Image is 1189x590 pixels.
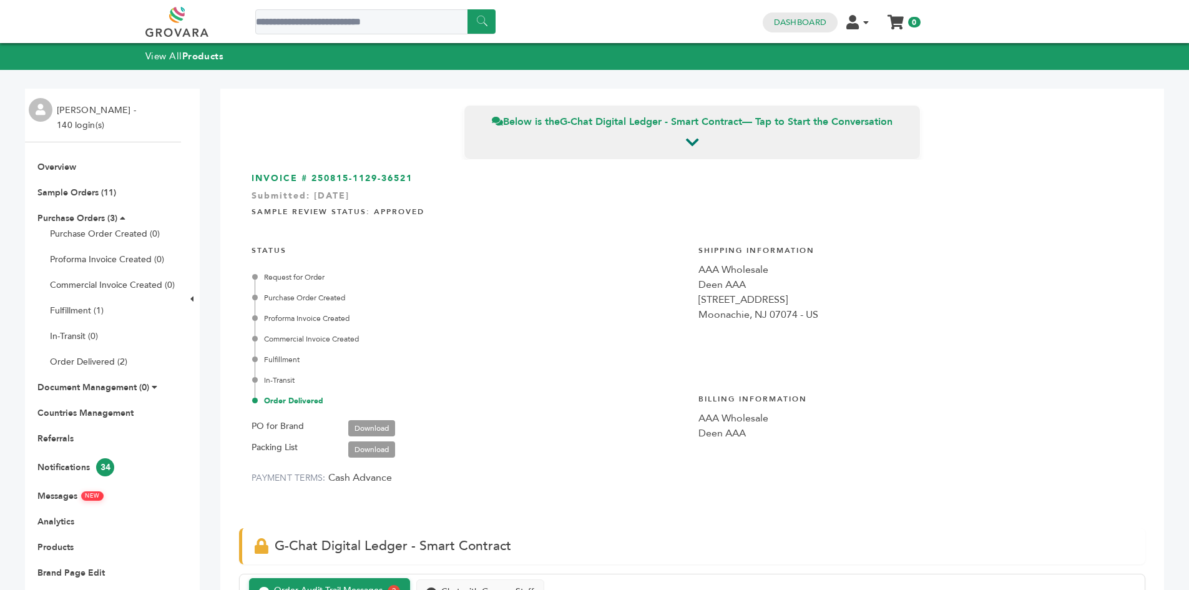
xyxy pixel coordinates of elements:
[255,375,686,386] div: In-Transit
[37,461,114,473] a: Notifications34
[698,307,1133,322] div: Moonachie, NJ 07074 - US
[37,516,74,528] a: Analytics
[252,197,1133,224] h4: Sample Review Status: Approved
[698,411,1133,426] div: AAA Wholesale
[81,491,104,501] span: NEW
[50,305,104,317] a: Fulfillment (1)
[255,395,686,406] div: Order Delivered
[328,471,392,484] span: Cash Advance
[182,50,223,62] strong: Products
[37,541,74,553] a: Products
[698,262,1133,277] div: AAA Wholesale
[698,426,1133,441] div: Deen AAA
[560,115,742,129] strong: G-Chat Digital Ledger - Smart Contract
[888,11,903,24] a: My Cart
[37,567,105,579] a: Brand Page Edit
[698,292,1133,307] div: [STREET_ADDRESS]
[50,228,160,240] a: Purchase Order Created (0)
[252,440,298,455] label: Packing List
[50,253,164,265] a: Proforma Invoice Created (0)
[252,419,304,434] label: PO for Brand
[96,458,114,476] span: 34
[275,537,511,555] span: G-Chat Digital Ledger - Smart Contract
[255,354,686,365] div: Fulfillment
[145,50,224,62] a: View AllProducts
[252,172,1133,185] h3: INVOICE # 250815-1129-36521
[37,433,74,445] a: Referrals
[255,9,496,34] input: Search a product or brand...
[252,472,326,484] label: PAYMENT TERMS:
[50,330,98,342] a: In-Transit (0)
[37,407,134,419] a: Countries Management
[37,161,76,173] a: Overview
[50,356,127,368] a: Order Delivered (2)
[37,187,116,199] a: Sample Orders (11)
[50,279,175,291] a: Commercial Invoice Created (0)
[252,236,686,262] h4: STATUS
[37,212,117,224] a: Purchase Orders (3)
[348,420,395,436] a: Download
[698,385,1133,411] h4: Billing Information
[774,17,826,28] a: Dashboard
[698,277,1133,292] div: Deen AAA
[348,441,395,458] a: Download
[255,333,686,345] div: Commercial Invoice Created
[255,292,686,303] div: Purchase Order Created
[252,190,1133,209] div: Submitted: [DATE]
[908,17,920,27] span: 0
[57,103,139,133] li: [PERSON_NAME] - 140 login(s)
[255,272,686,283] div: Request for Order
[29,98,52,122] img: profile.png
[37,490,104,502] a: MessagesNEW
[698,236,1133,262] h4: Shipping Information
[492,115,893,129] span: Below is the — Tap to Start the Conversation
[255,313,686,324] div: Proforma Invoice Created
[37,381,149,393] a: Document Management (0)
